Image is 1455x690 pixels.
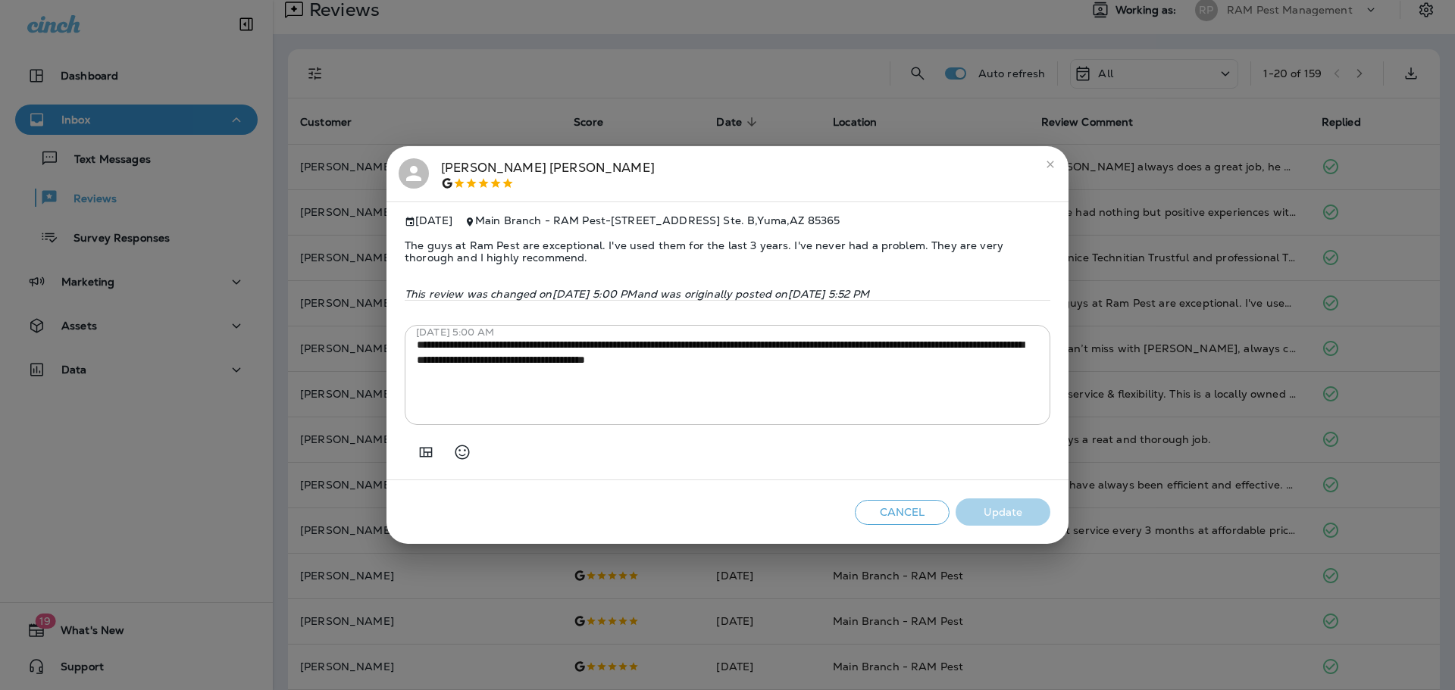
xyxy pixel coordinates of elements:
p: This review was changed on [DATE] 5:00 PM [405,288,1050,300]
span: Main Branch - RAM Pest - [STREET_ADDRESS] Ste. B , Yuma , AZ 85365 [475,214,840,227]
button: Cancel [855,500,950,525]
span: and was originally posted on [DATE] 5:52 PM [637,287,870,301]
span: The guys at Ram Pest are exceptional. I've used them for the last 3 years. I've never had a probl... [405,227,1050,276]
span: [DATE] [405,214,452,227]
button: Add in a premade template [411,437,441,467]
button: Select an emoji [447,437,477,467]
button: close [1038,152,1062,176]
div: [PERSON_NAME] [PERSON_NAME] [441,158,655,190]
